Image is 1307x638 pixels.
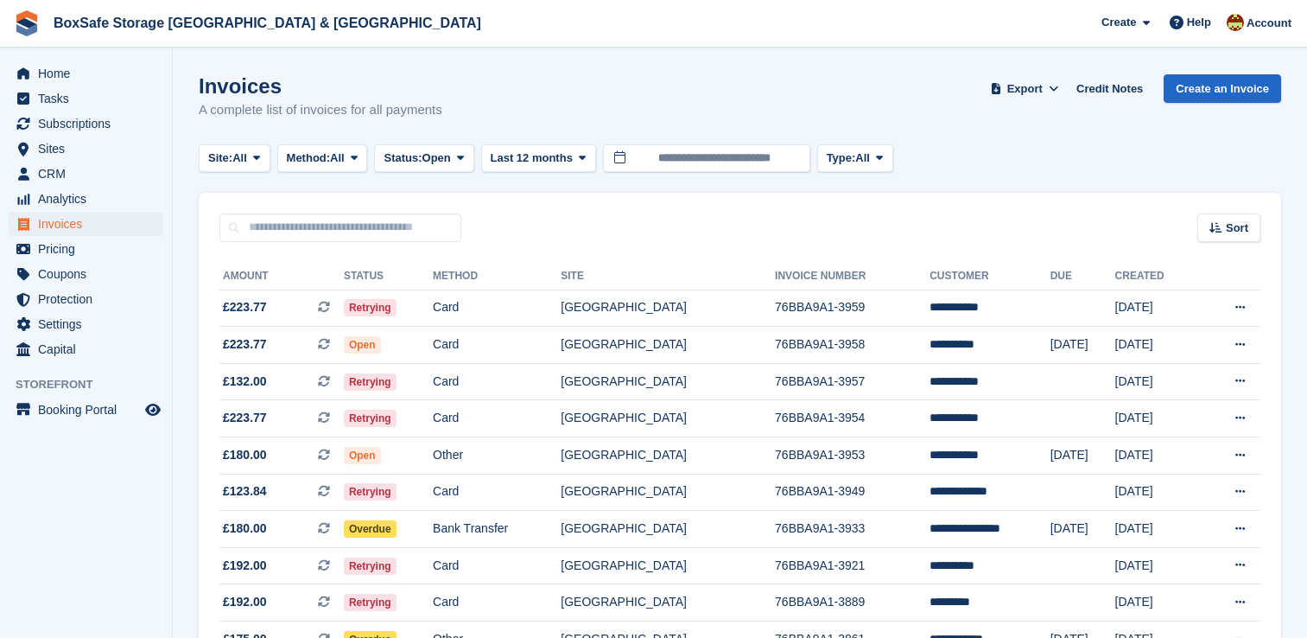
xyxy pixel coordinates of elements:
[16,376,172,393] span: Storefront
[775,474,929,511] td: 76BBA9A1-3949
[1115,327,1199,364] td: [DATE]
[344,447,381,464] span: Open
[38,287,142,311] span: Protection
[1115,547,1199,584] td: [DATE]
[38,162,142,186] span: CRM
[775,584,929,622] td: 76BBA9A1-3889
[775,400,929,437] td: 76BBA9A1-3954
[38,337,142,361] span: Capital
[38,112,142,136] span: Subscriptions
[433,437,561,475] td: Other
[561,474,775,511] td: [GEOGRAPHIC_DATA]
[433,400,561,437] td: Card
[223,373,267,391] span: £132.00
[561,263,775,290] th: Site
[223,409,267,427] span: £223.77
[1115,290,1199,327] td: [DATE]
[344,336,381,354] span: Open
[9,237,163,261] a: menu
[344,483,397,501] span: Retrying
[433,290,561,327] td: Card
[1115,400,1199,437] td: [DATE]
[1115,363,1199,400] td: [DATE]
[433,474,561,511] td: Card
[38,212,142,236] span: Invoices
[561,584,775,622] td: [GEOGRAPHIC_DATA]
[433,584,561,622] td: Card
[344,558,397,575] span: Retrying
[1069,74,1150,103] a: Credit Notes
[199,74,442,98] h1: Invoices
[47,9,488,37] a: BoxSafe Storage [GEOGRAPHIC_DATA] & [GEOGRAPHIC_DATA]
[38,61,142,86] span: Home
[433,511,561,548] td: Bank Transfer
[223,446,267,464] span: £180.00
[1007,80,1043,98] span: Export
[1050,511,1115,548] td: [DATE]
[9,287,163,311] a: menu
[1115,584,1199,622] td: [DATE]
[199,144,270,173] button: Site: All
[987,74,1063,103] button: Export
[9,312,163,336] a: menu
[287,150,331,167] span: Method:
[277,144,368,173] button: Method: All
[223,482,267,501] span: £123.84
[344,410,397,427] span: Retrying
[1115,474,1199,511] td: [DATE]
[422,150,451,167] span: Open
[232,150,247,167] span: All
[208,150,232,167] span: Site:
[9,398,163,422] a: menu
[223,335,267,354] span: £223.77
[775,263,929,290] th: Invoice Number
[1050,437,1115,475] td: [DATE]
[491,150,573,167] span: Last 12 months
[9,212,163,236] a: menu
[384,150,422,167] span: Status:
[1115,437,1199,475] td: [DATE]
[199,100,442,120] p: A complete list of invoices for all payments
[561,547,775,584] td: [GEOGRAPHIC_DATA]
[481,144,596,173] button: Last 12 months
[344,263,433,290] th: Status
[775,547,929,584] td: 76BBA9A1-3921
[223,557,267,575] span: £192.00
[38,137,142,161] span: Sites
[344,594,397,611] span: Retrying
[38,237,142,261] span: Pricing
[344,299,397,316] span: Retrying
[433,263,561,290] th: Method
[9,137,163,161] a: menu
[9,86,163,111] a: menu
[775,511,929,548] td: 76BBA9A1-3933
[344,373,397,391] span: Retrying
[433,547,561,584] td: Card
[38,187,142,211] span: Analytics
[433,363,561,400] td: Card
[775,290,929,327] td: 76BBA9A1-3959
[143,399,163,420] a: Preview store
[374,144,473,173] button: Status: Open
[344,520,397,538] span: Overdue
[775,327,929,364] td: 76BBA9A1-3958
[9,112,163,136] a: menu
[1187,14,1211,31] span: Help
[561,363,775,400] td: [GEOGRAPHIC_DATA]
[827,150,856,167] span: Type:
[1227,14,1244,31] img: Kim
[1164,74,1281,103] a: Create an Invoice
[929,263,1050,290] th: Customer
[561,327,775,364] td: [GEOGRAPHIC_DATA]
[223,520,267,538] span: £180.00
[38,312,142,336] span: Settings
[9,337,163,361] a: menu
[223,593,267,611] span: £192.00
[561,400,775,437] td: [GEOGRAPHIC_DATA]
[330,150,345,167] span: All
[775,363,929,400] td: 76BBA9A1-3957
[223,298,267,316] span: £223.77
[817,144,893,173] button: Type: All
[775,437,929,475] td: 76BBA9A1-3953
[561,437,775,475] td: [GEOGRAPHIC_DATA]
